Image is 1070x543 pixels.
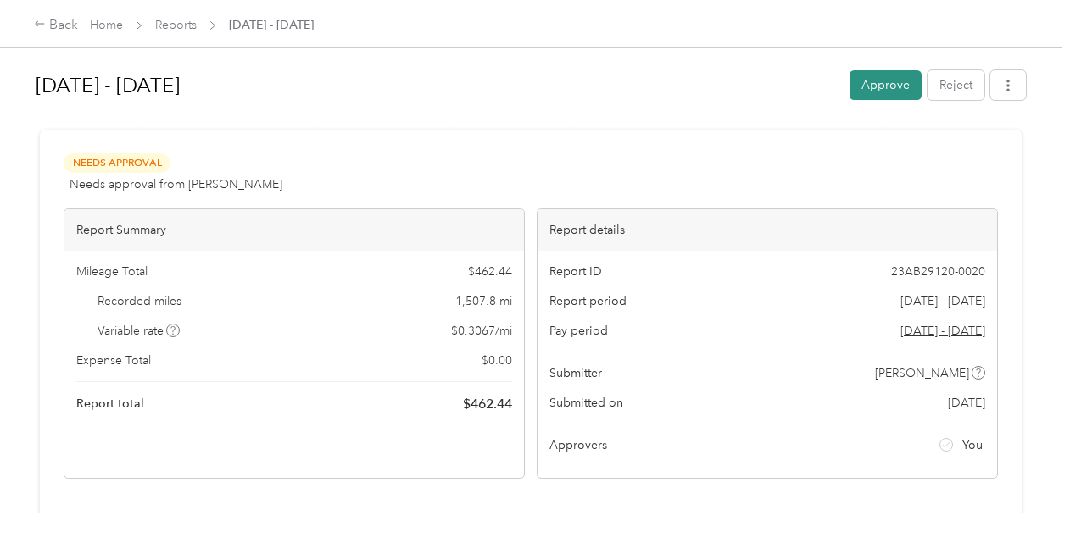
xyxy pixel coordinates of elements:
span: Submitter [549,364,602,382]
span: Needs Approval [64,153,170,173]
span: Report total [76,395,144,413]
span: Approvers [549,436,607,454]
div: Report details [538,209,997,251]
span: $ 0.00 [482,352,512,369]
span: [DATE] - [DATE] [229,16,314,34]
div: Back [34,15,78,36]
span: Report period [549,292,627,310]
span: [DATE] - [DATE] [900,292,985,310]
span: $ 462.44 [468,263,512,280]
div: Expense (0) [140,513,203,531]
span: Go to pay period [900,322,985,340]
h1: Aug 1 - 31, 2025 [36,65,838,106]
span: [PERSON_NAME] [875,364,969,382]
span: Mileage Total [76,263,148,280]
button: Approve [850,70,922,100]
iframe: Everlance-gr Chat Button Frame [975,448,1070,543]
a: Reports [155,18,197,32]
div: Report Summary [64,209,524,251]
span: Report ID [549,263,602,280]
span: 23AB29120-0020 [891,263,985,280]
button: Reject [928,70,984,100]
span: You [962,436,983,454]
span: Recorded miles [98,292,181,310]
span: Expense Total [76,352,151,369]
span: $ 0.3067 / mi [451,322,512,340]
div: Trips (35) [64,513,113,531]
span: Needs approval from [PERSON_NAME] [70,175,282,193]
span: Pay period [549,322,608,340]
a: Home [90,18,123,32]
span: Variable rate [98,322,181,340]
span: Submitted on [549,394,623,412]
span: 1,507.8 mi [455,292,512,310]
span: $ 462.44 [463,394,512,414]
span: [DATE] [948,394,985,412]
